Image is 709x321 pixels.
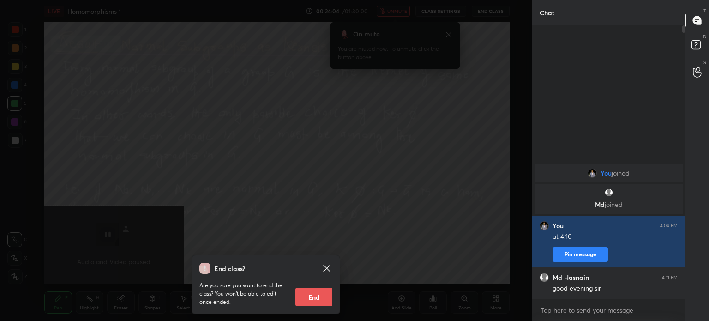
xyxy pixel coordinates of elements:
div: at 4:10 [553,232,678,242]
button: End [295,288,332,306]
button: Pin message [553,247,608,262]
img: 9689d3ed888646769c7969bc1f381e91.jpg [540,221,549,230]
img: default.png [604,188,613,197]
img: 9689d3ed888646769c7969bc1f381e91.jpg [588,169,597,178]
span: You [601,170,612,177]
p: Are you sure you want to end the class? You won’t be able to edit once ended. [199,281,288,306]
div: 4:11 PM [662,275,678,280]
div: 4:04 PM [660,223,678,229]
img: default.png [540,273,549,282]
p: Chat [532,0,562,25]
p: Md [540,201,677,208]
p: D [703,33,706,40]
div: good evening sir [553,284,678,293]
h4: End class? [214,264,245,273]
span: joined [612,170,630,177]
span: joined [605,200,623,209]
p: T [703,7,706,14]
p: G [703,59,706,66]
h6: Md Hasnain [553,273,589,282]
h6: You [553,222,564,230]
div: grid [532,162,685,299]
